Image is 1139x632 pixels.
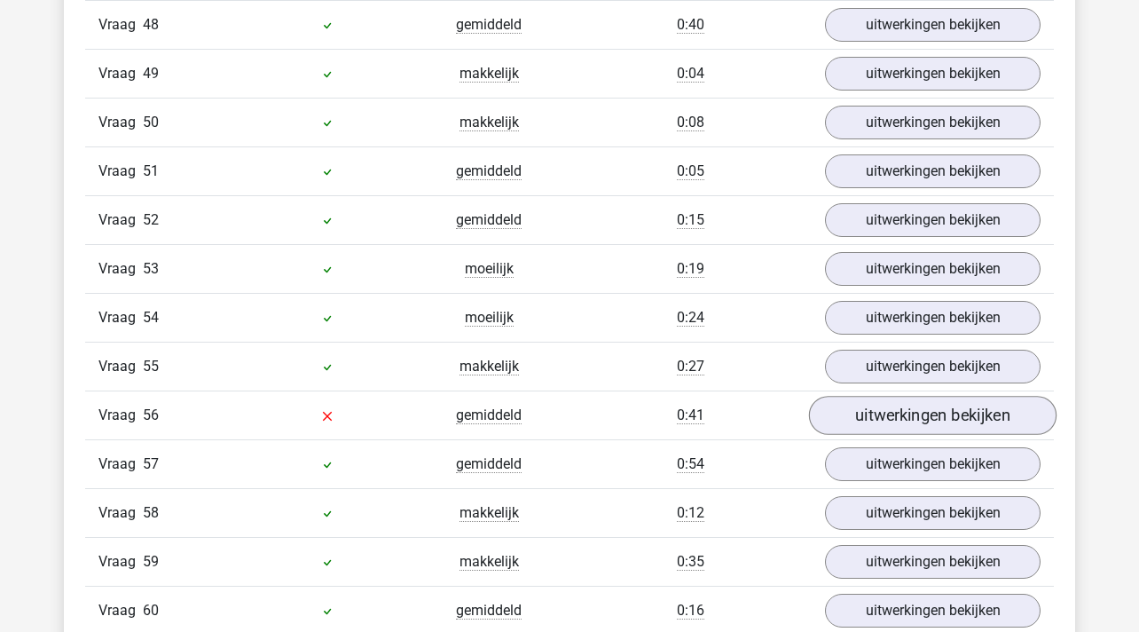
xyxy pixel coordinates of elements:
span: 59 [143,553,159,570]
span: 54 [143,309,159,326]
span: moeilijk [465,260,514,278]
span: 0:27 [677,358,704,375]
span: Vraag [98,112,143,133]
span: 0:15 [677,211,704,229]
a: uitwerkingen bekijken [825,252,1041,286]
span: gemiddeld [456,16,522,34]
span: moeilijk [465,309,514,327]
span: Vraag [98,454,143,475]
span: 52 [143,211,159,228]
span: Vraag [98,356,143,377]
span: Vraag [98,502,143,524]
a: uitwerkingen bekijken [825,545,1041,579]
span: 0:08 [677,114,704,131]
span: 0:40 [677,16,704,34]
a: uitwerkingen bekijken [825,594,1041,628]
a: uitwerkingen bekijken [825,203,1041,237]
a: uitwerkingen bekijken [825,447,1041,481]
span: Vraag [98,14,143,36]
span: 49 [143,65,159,82]
span: 0:19 [677,260,704,278]
span: gemiddeld [456,211,522,229]
span: 50 [143,114,159,130]
a: uitwerkingen bekijken [825,301,1041,335]
span: 57 [143,455,159,472]
span: Vraag [98,600,143,621]
span: 0:16 [677,602,704,620]
span: Vraag [98,209,143,231]
span: gemiddeld [456,162,522,180]
span: 0:41 [677,407,704,424]
a: uitwerkingen bekijken [825,350,1041,383]
span: 58 [143,504,159,521]
span: Vraag [98,307,143,328]
span: 0:04 [677,65,704,83]
span: 0:54 [677,455,704,473]
span: Vraag [98,63,143,84]
a: uitwerkingen bekijken [809,397,1057,436]
span: Vraag [98,551,143,573]
span: gemiddeld [456,407,522,424]
span: Vraag [98,161,143,182]
span: makkelijk [460,358,519,375]
span: gemiddeld [456,602,522,620]
a: uitwerkingen bekijken [825,57,1041,91]
a: uitwerkingen bekijken [825,106,1041,139]
span: makkelijk [460,65,519,83]
span: 0:35 [677,553,704,571]
span: 56 [143,407,159,423]
span: makkelijk [460,553,519,571]
span: Vraag [98,258,143,280]
a: uitwerkingen bekijken [825,8,1041,42]
span: 60 [143,602,159,619]
a: uitwerkingen bekijken [825,496,1041,530]
span: 55 [143,358,159,375]
a: uitwerkingen bekijken [825,154,1041,188]
span: 53 [143,260,159,277]
span: makkelijk [460,114,519,131]
span: Vraag [98,405,143,426]
span: 0:24 [677,309,704,327]
span: 48 [143,16,159,33]
span: 0:12 [677,504,704,522]
span: makkelijk [460,504,519,522]
span: gemiddeld [456,455,522,473]
span: 51 [143,162,159,179]
span: 0:05 [677,162,704,180]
